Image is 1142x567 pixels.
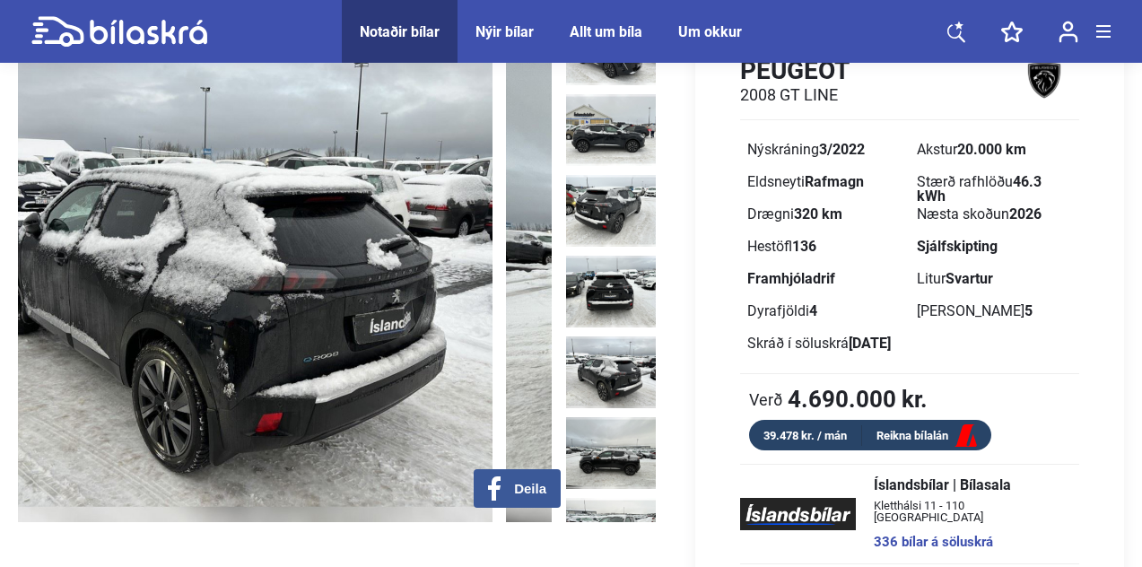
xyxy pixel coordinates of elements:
div: [PERSON_NAME] [917,304,1072,318]
a: Reikna bílalán [862,425,991,448]
b: 46.3 kWh [917,173,1042,205]
span: Deila [514,481,546,497]
b: 320 km [794,205,842,222]
b: Rafmagn [805,173,864,190]
b: Framhjóladrif [747,270,835,287]
b: 2026 [1009,205,1042,222]
b: 20.000 km [957,141,1026,158]
img: 1703073670_5577675210973190427_56699575020471869.jpg [566,417,656,489]
a: Notaðir bílar [360,23,440,40]
img: user-login.svg [1059,21,1078,43]
a: 336 bílar á söluskrá [874,536,1061,549]
div: Nýskráning [747,143,902,157]
img: 1703073669_8634943018994264636_56699574084270497.jpg [566,175,656,247]
div: Eldsneyti [747,175,902,189]
a: Nýir bílar [475,23,534,40]
div: Stærð rafhlöðu [917,175,1072,189]
div: Næsta skoðun [917,207,1072,222]
div: Litur [917,272,1072,286]
b: 3/2022 [819,141,865,158]
b: [DATE] [849,335,891,352]
h2: 2008 GT LINE [740,85,850,105]
div: Skráð í söluskrá [747,336,902,351]
b: 5 [1024,302,1033,319]
b: Sjálfskipting [917,238,998,255]
b: 4.690.000 kr. [788,388,928,411]
div: Akstur [917,143,1072,157]
span: Íslandsbílar | Bílasala [874,478,1061,493]
b: 136 [792,238,816,255]
img: 1703073669_7666887517051824963_56699573755950833.jpg [566,94,656,166]
a: Allt um bíla [570,23,642,40]
b: 4 [809,302,817,319]
img: 1703073669_5475915714486350524_56699574382543858.jpg [566,256,656,327]
a: Um okkur [678,23,742,40]
img: 1703073670_8612829792273838325_56699574691316301.jpg [566,336,656,408]
button: Deila [474,469,561,508]
div: Hestöfl [747,240,902,254]
b: Svartur [946,270,993,287]
img: logo Peugeot 2008 GT LINE [1009,55,1079,106]
div: Dyrafjöldi [747,304,902,318]
span: Verð [749,390,783,408]
h1: Peugeot [740,56,850,85]
div: Drægni [747,207,902,222]
div: 39.478 kr. / mán [749,425,862,446]
span: Kletthálsi 11 - 110 [GEOGRAPHIC_DATA] [874,500,1061,523]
